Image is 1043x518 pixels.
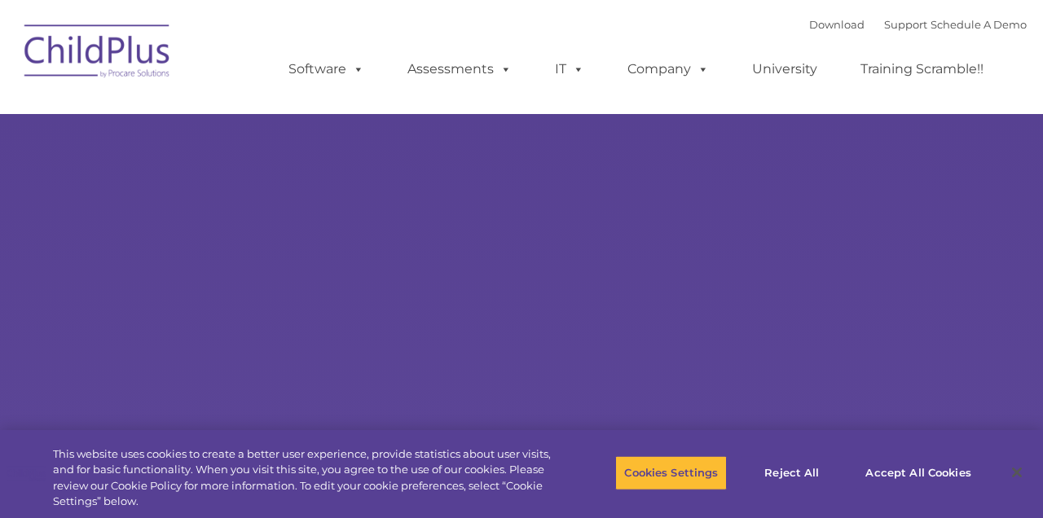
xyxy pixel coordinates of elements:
button: Cookies Settings [615,456,727,490]
button: Accept All Cookies [856,456,979,490]
a: Training Scramble!! [844,53,1000,86]
button: Close [999,454,1035,490]
a: Support [884,18,927,31]
a: Schedule A Demo [931,18,1027,31]
a: Assessments [391,53,528,86]
font: | [809,18,1027,31]
button: Reject All [741,456,843,490]
img: ChildPlus by Procare Solutions [16,13,179,94]
a: Software [272,53,381,86]
div: This website uses cookies to create a better user experience, provide statistics about user visit... [53,446,574,510]
a: IT [539,53,601,86]
a: University [736,53,834,86]
a: Download [809,18,865,31]
a: Company [611,53,725,86]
